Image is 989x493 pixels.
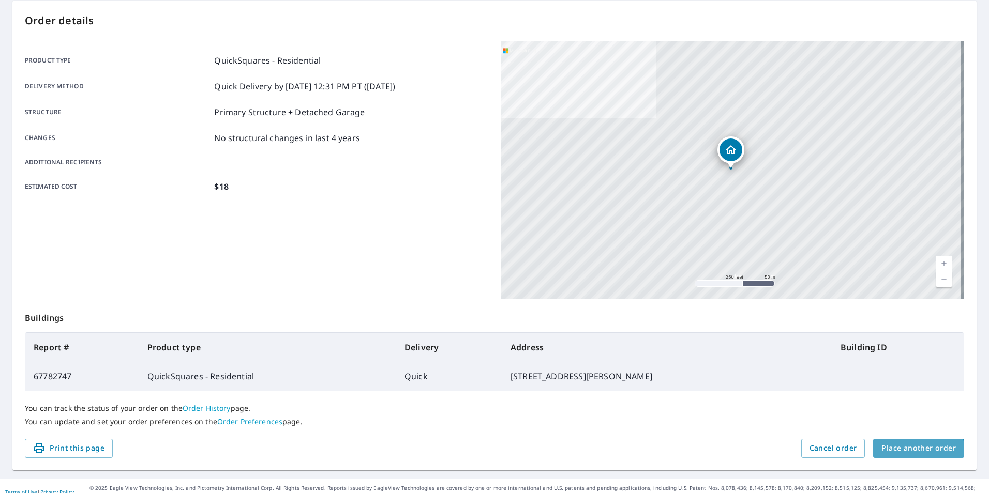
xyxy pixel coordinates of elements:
[25,362,139,391] td: 67782747
[25,80,210,93] p: Delivery method
[502,333,832,362] th: Address
[25,54,210,67] p: Product type
[25,417,964,426] p: You can update and set your order preferences on the page.
[936,271,952,287] a: Current Level 17, Zoom Out
[214,80,395,93] p: Quick Delivery by [DATE] 12:31 PM PT ([DATE])
[25,158,210,167] p: Additional recipients
[810,442,857,455] span: Cancel order
[217,417,282,426] a: Order Preferences
[214,132,360,144] p: No structural changes in last 4 years
[801,439,865,458] button: Cancel order
[873,439,964,458] button: Place another order
[396,333,502,362] th: Delivery
[214,180,228,193] p: $18
[25,132,210,144] p: Changes
[183,403,231,413] a: Order History
[25,439,113,458] button: Print this page
[33,442,104,455] span: Print this page
[396,362,502,391] td: Quick
[881,442,956,455] span: Place another order
[25,180,210,193] p: Estimated cost
[25,106,210,118] p: Structure
[25,13,964,28] p: Order details
[25,299,964,332] p: Buildings
[139,362,396,391] td: QuickSquares - Residential
[832,333,964,362] th: Building ID
[214,54,321,67] p: QuickSquares - Residential
[936,256,952,271] a: Current Level 17, Zoom In
[25,333,139,362] th: Report #
[502,362,832,391] td: [STREET_ADDRESS][PERSON_NAME]
[717,136,744,168] div: Dropped pin, building 1, Residential property, 1233 Mossman Dr Billings, MT 59105
[25,404,964,413] p: You can track the status of your order on the page.
[214,106,365,118] p: Primary Structure + Detached Garage
[139,333,396,362] th: Product type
